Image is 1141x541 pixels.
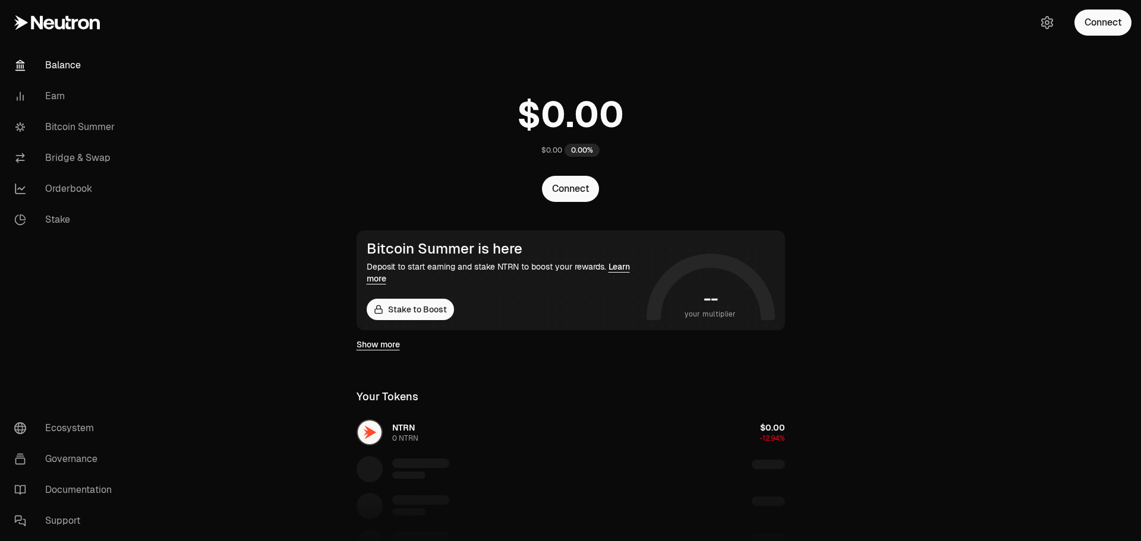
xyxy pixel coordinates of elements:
div: $0.00 [541,145,562,155]
a: Stake to Boost [367,299,454,320]
a: Bridge & Swap [5,143,128,173]
a: Earn [5,81,128,112]
div: Your Tokens [357,388,418,405]
a: Balance [5,50,128,81]
h1: -- [704,289,717,308]
div: 0.00% [565,144,600,157]
a: Support [5,505,128,536]
a: Documentation [5,474,128,505]
button: Connect [1074,10,1131,36]
a: Stake [5,204,128,235]
a: Bitcoin Summer [5,112,128,143]
a: Show more [357,338,400,350]
span: your multiplier [685,308,736,320]
a: Orderbook [5,173,128,204]
div: Deposit to start earning and stake NTRN to boost your rewards. [367,261,642,284]
button: Connect [542,176,599,202]
div: Bitcoin Summer is here [367,241,642,257]
a: Governance [5,444,128,474]
a: Ecosystem [5,413,128,444]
